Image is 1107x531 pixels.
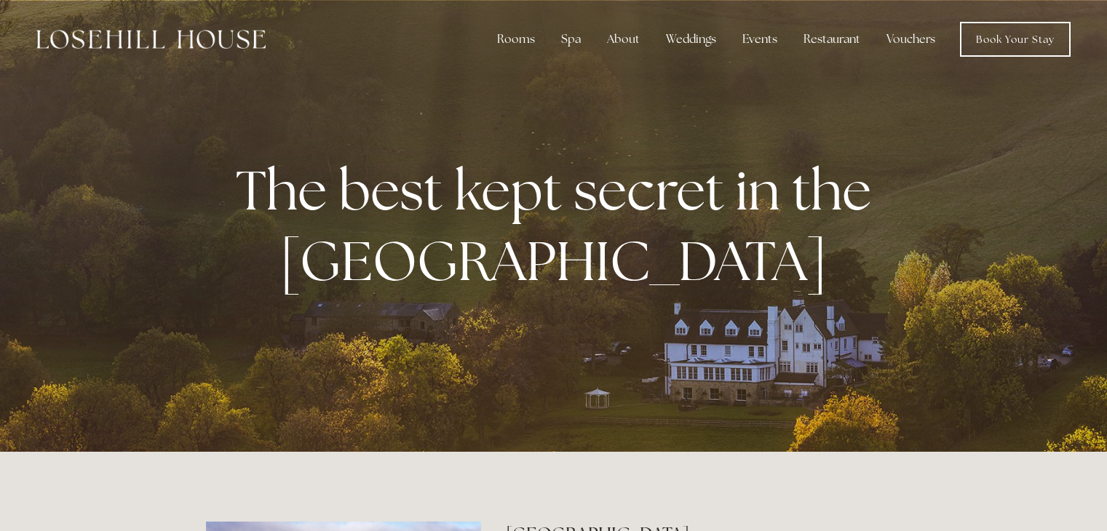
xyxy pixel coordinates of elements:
a: Vouchers [875,25,947,54]
strong: The best kept secret in the [GEOGRAPHIC_DATA] [236,154,883,297]
div: Spa [549,25,592,54]
img: Losehill House [36,30,266,49]
a: Book Your Stay [960,22,1071,57]
div: Rooms [485,25,547,54]
div: About [595,25,651,54]
div: Events [731,25,789,54]
div: Restaurant [792,25,872,54]
div: Weddings [654,25,728,54]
